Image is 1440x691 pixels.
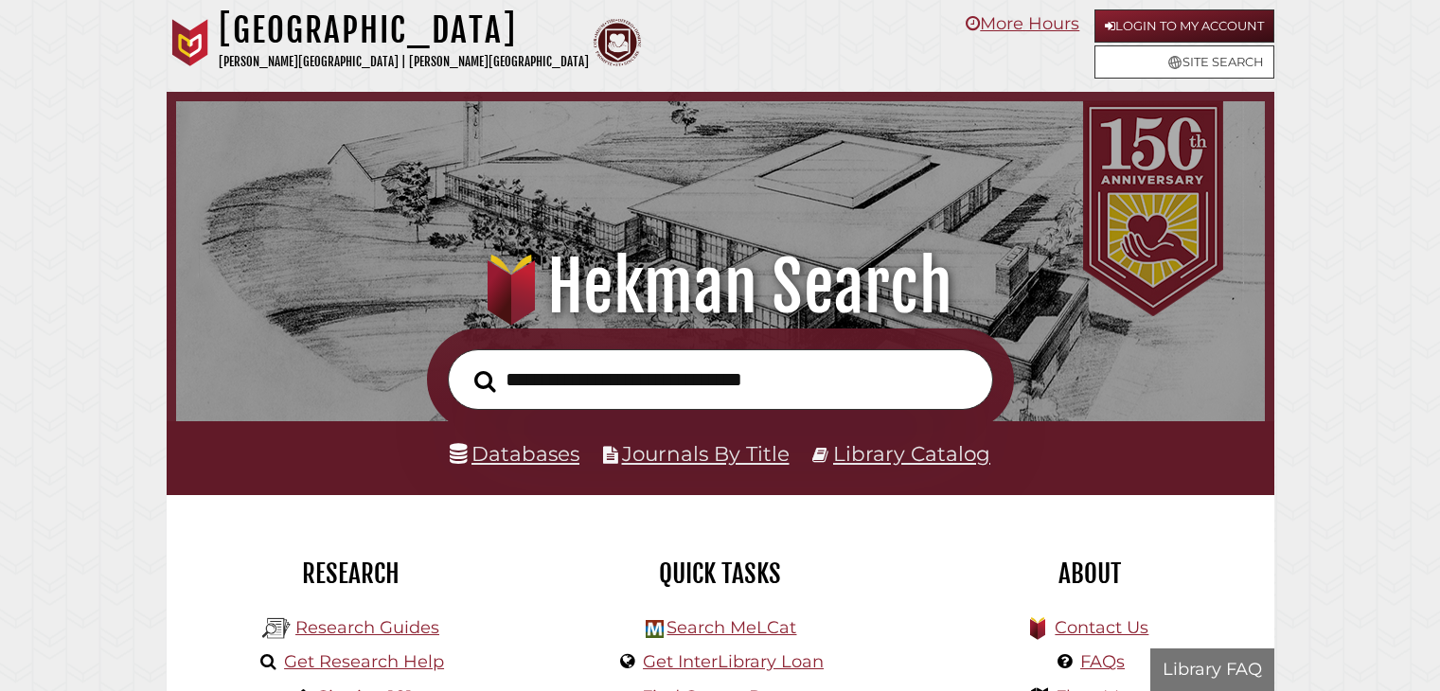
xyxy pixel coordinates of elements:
[643,651,824,672] a: Get InterLibrary Loan
[219,9,589,51] h1: [GEOGRAPHIC_DATA]
[219,51,589,73] p: [PERSON_NAME][GEOGRAPHIC_DATA] | [PERSON_NAME][GEOGRAPHIC_DATA]
[1080,651,1125,672] a: FAQs
[1094,45,1274,79] a: Site Search
[833,441,990,466] a: Library Catalog
[919,558,1260,590] h2: About
[465,364,506,398] button: Search
[966,13,1079,34] a: More Hours
[1094,9,1274,43] a: Login to My Account
[1055,617,1148,638] a: Contact Us
[667,617,796,638] a: Search MeLCat
[167,19,214,66] img: Calvin University
[197,245,1242,328] h1: Hekman Search
[295,617,439,638] a: Research Guides
[181,558,522,590] h2: Research
[284,651,444,672] a: Get Research Help
[474,369,496,392] i: Search
[550,558,891,590] h2: Quick Tasks
[646,620,664,638] img: Hekman Library Logo
[594,19,641,66] img: Calvin Theological Seminary
[450,441,579,466] a: Databases
[622,441,790,466] a: Journals By Title
[262,614,291,643] img: Hekman Library Logo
